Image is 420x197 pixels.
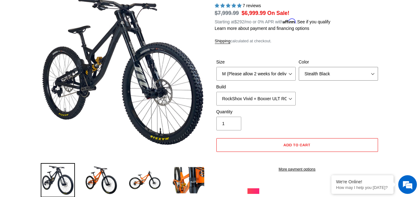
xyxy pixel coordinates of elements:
[216,84,296,90] label: Build
[216,138,378,152] button: Add to cart
[20,31,35,47] img: d_696896380_company_1647369064580_696896380
[336,179,389,184] div: We're Online!
[102,3,117,18] div: Minimize live chat window
[234,19,244,24] span: $292
[336,185,389,190] p: How may I help you today?
[242,3,261,8] span: 7 reviews
[267,9,289,17] span: On Sale!
[3,131,118,153] textarea: Type your message and hit 'Enter'
[216,167,378,172] a: More payment options
[215,38,380,44] div: calculated at checkout.
[216,59,296,65] label: Size
[215,10,239,16] s: $7,999.99
[215,17,330,25] p: Starting at /mo or 0% APR with .
[215,39,231,44] a: Shipping
[7,34,16,44] div: Navigation go back
[299,59,378,65] label: Color
[216,109,296,115] label: Quantity
[284,143,311,147] span: Add to cart
[242,10,266,16] span: $6,999.99
[215,26,309,31] a: Learn more about payment and financing options
[215,3,243,8] span: 5.00 stars
[42,35,114,43] div: Chat with us now
[36,59,86,122] span: We're online!
[283,18,296,24] span: Affirm
[297,19,330,24] a: See if you qualify - Learn more about Affirm Financing (opens in modal)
